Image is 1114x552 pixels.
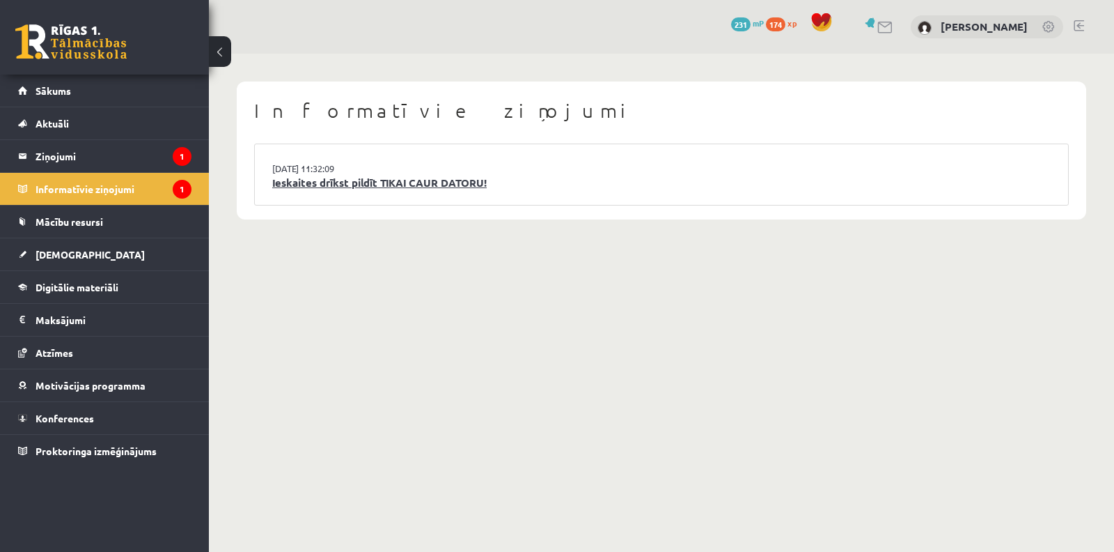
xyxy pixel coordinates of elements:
[918,21,932,35] img: Haralds Baltalksnis
[18,107,191,139] a: Aktuāli
[36,379,146,392] span: Motivācijas programma
[18,206,191,238] a: Mācību resursi
[18,402,191,434] a: Konferences
[15,24,127,59] a: Rīgas 1. Tālmācības vidusskola
[18,337,191,369] a: Atzīmes
[36,304,191,336] legend: Maksājumi
[18,369,191,401] a: Motivācijas programma
[36,173,191,205] legend: Informatīvie ziņojumi
[272,162,377,176] a: [DATE] 11:32:09
[36,412,94,424] span: Konferences
[36,281,118,293] span: Digitālie materiāli
[787,17,797,29] span: xp
[731,17,764,29] a: 231 mP
[36,346,73,359] span: Atzīmes
[36,445,157,457] span: Proktoringa izmēģinājums
[36,117,69,130] span: Aktuāli
[731,17,751,31] span: 231
[753,17,764,29] span: mP
[18,75,191,107] a: Sākums
[18,435,191,467] a: Proktoringa izmēģinājums
[18,173,191,205] a: Informatīvie ziņojumi1
[766,17,803,29] a: 174 xp
[18,238,191,270] a: [DEMOGRAPHIC_DATA]
[254,99,1069,123] h1: Informatīvie ziņojumi
[36,84,71,97] span: Sākums
[36,140,191,172] legend: Ziņojumi
[766,17,785,31] span: 174
[173,147,191,166] i: 1
[18,140,191,172] a: Ziņojumi1
[36,215,103,228] span: Mācību resursi
[173,180,191,199] i: 1
[272,175,1051,191] a: Ieskaites drīkst pildīt TIKAI CAUR DATORU!
[18,271,191,303] a: Digitālie materiāli
[36,248,145,261] span: [DEMOGRAPHIC_DATA]
[941,20,1028,33] a: [PERSON_NAME]
[18,304,191,336] a: Maksājumi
